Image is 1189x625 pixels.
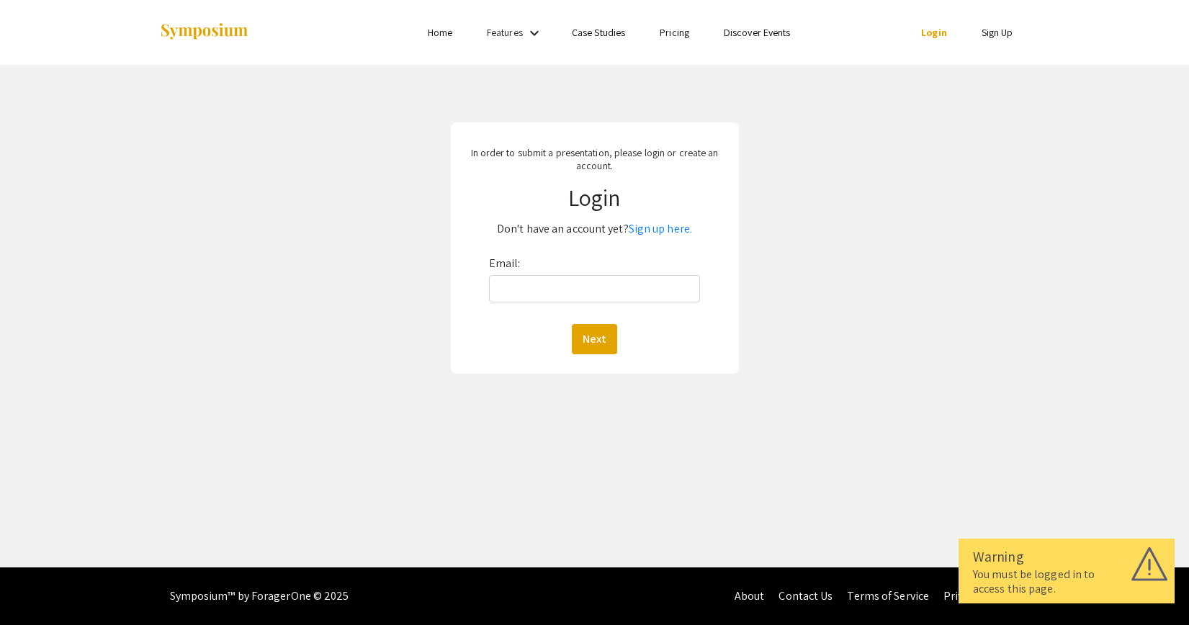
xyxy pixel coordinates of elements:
img: Symposium by ForagerOne [159,22,249,42]
a: Login [921,26,947,39]
div: Warning [973,546,1160,567]
a: Features [487,26,523,39]
div: You must be logged in to access this page. [973,567,1160,596]
a: Home [428,26,452,39]
p: In order to submit a presentation, please login or create an account. [462,146,727,172]
a: Contact Us [779,588,833,603]
div: Symposium™ by ForagerOne © 2025 [170,567,349,625]
a: Terms of Service [847,588,929,603]
button: Next [572,324,617,354]
a: Pricing [660,26,689,39]
a: About [735,588,765,603]
mat-icon: Expand Features list [526,24,543,42]
a: Discover Events [724,26,791,39]
h1: Login [462,184,727,211]
a: Case Studies [572,26,625,39]
a: Sign Up [982,26,1013,39]
a: Sign up here. [629,221,692,236]
a: Privacy Policy [943,588,1012,603]
p: Don't have an account yet? [462,217,727,240]
label: Email: [489,252,521,275]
